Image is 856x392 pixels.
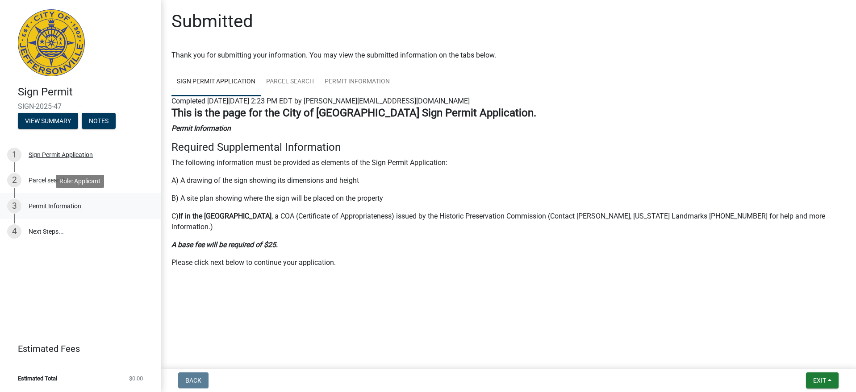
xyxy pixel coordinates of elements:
p: The following information must be provided as elements of the Sign Permit Application: [171,157,845,168]
h4: Required Supplemental Information [171,141,845,154]
button: View Summary [18,113,78,129]
div: 3 [7,199,21,213]
p: Please click next below to continue your application. [171,257,845,268]
a: Permit Information [319,68,395,96]
strong: Permit Information [171,124,231,132]
a: Sign Permit Application [171,68,261,96]
p: A) A drawing of the sign showing its dimensions and height [171,175,845,186]
div: Permit Information [29,203,81,209]
div: 2 [7,173,21,187]
a: Parcel search [261,68,319,96]
h1: Submitted [171,11,253,32]
span: SIGN-2025-47 [18,102,143,111]
span: $0.00 [129,375,143,381]
div: Sign Permit Application [29,152,93,158]
strong: This is the page for the City of [GEOGRAPHIC_DATA] Sign Permit Application. [171,107,536,119]
strong: If in the [GEOGRAPHIC_DATA] [179,212,271,220]
wm-modal-confirm: Notes [82,118,116,125]
span: Exit [813,377,826,384]
div: Role: Applicant [56,175,104,188]
div: 4 [7,224,21,239]
p: B) A site plan showing where the sign will be placed on the property [171,193,845,204]
button: Notes [82,113,116,129]
strong: A base fee will be required of $25. [171,240,278,249]
wm-modal-confirm: Summary [18,118,78,125]
div: Parcel search [29,177,66,183]
h4: Sign Permit [18,86,154,99]
button: Exit [806,372,839,388]
div: Thank you for submitting your information. You may view the submitted information on the tabs below. [171,50,845,61]
p: C) , a COA (Certificate of Appropriateness) issued by the Historic Preservation Commission (Conta... [171,211,845,232]
span: Back [185,377,201,384]
button: Back [178,372,209,388]
a: Estimated Fees [7,340,146,358]
span: Estimated Total [18,375,57,381]
div: 1 [7,148,21,162]
span: Completed [DATE][DATE] 2:23 PM EDT by [PERSON_NAME][EMAIL_ADDRESS][DOMAIN_NAME] [171,97,470,105]
img: City of Jeffersonville, Indiana [18,9,85,76]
